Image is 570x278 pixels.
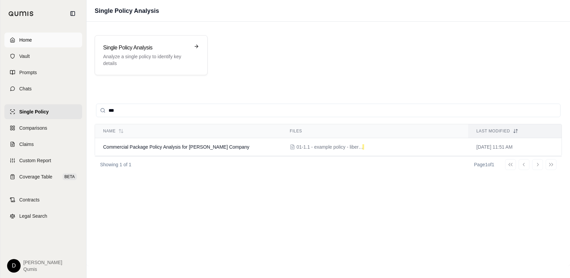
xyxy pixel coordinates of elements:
a: Vault [4,49,82,64]
img: Qumis Logo [8,11,34,16]
span: 01-1.1 - example policy - liberty CGL 3.pdf [296,144,364,150]
button: Collapse sidebar [67,8,78,19]
a: Prompts [4,65,82,80]
a: Coverage TableBETA [4,169,82,184]
span: [PERSON_NAME] [23,259,62,266]
div: D [7,259,21,273]
span: Home [19,37,32,43]
a: Custom Report [4,153,82,168]
div: Page 1 of 1 [474,161,494,168]
th: Files [282,124,468,138]
p: Showing 1 of 1 [100,161,132,168]
span: Contracts [19,196,40,203]
span: Coverage Table [19,173,52,180]
span: Chats [19,85,32,92]
span: Comparisons [19,125,47,131]
span: Commercial Package Policy Analysis for E J Rohn Company [103,144,250,150]
span: Legal Search [19,213,47,219]
a: Contracts [4,192,82,207]
span: Custom Report [19,157,51,164]
a: Home [4,33,82,47]
span: Qumis [23,266,62,273]
td: [DATE] 11:51 AM [468,138,562,156]
a: Claims [4,137,82,152]
a: Legal Search [4,209,82,223]
h3: Single Policy Analysis [103,44,190,52]
span: Claims [19,141,34,148]
a: Comparisons [4,121,82,135]
a: Chats [4,81,82,96]
div: Last modified [476,128,553,134]
span: Prompts [19,69,37,76]
a: Single Policy [4,104,82,119]
h1: Single Policy Analysis [95,6,159,16]
p: Analyze a single policy to identify key details [103,53,190,67]
div: Name [103,128,274,134]
span: BETA [63,173,77,180]
span: Single Policy [19,108,49,115]
span: Vault [19,53,30,60]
